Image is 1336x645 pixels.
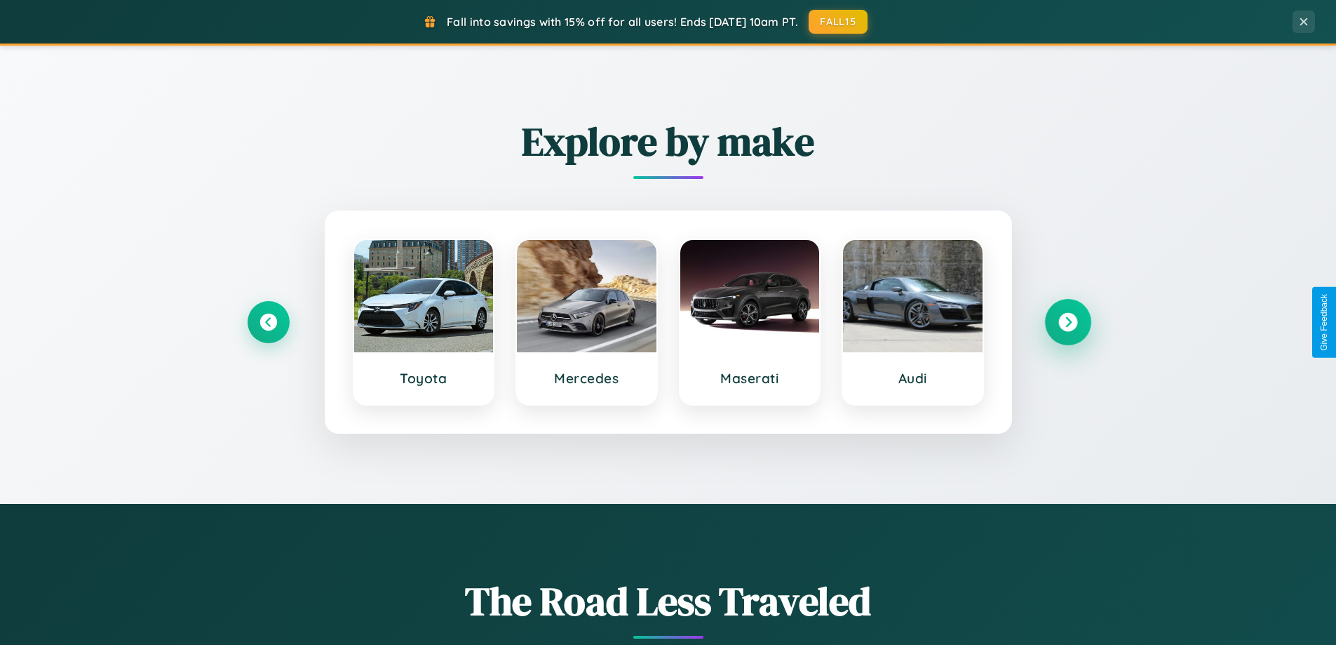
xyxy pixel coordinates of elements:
[531,370,642,387] h3: Mercedes
[248,574,1089,628] h1: The Road Less Traveled
[248,114,1089,168] h2: Explore by make
[447,15,798,29] span: Fall into savings with 15% off for all users! Ends [DATE] 10am PT.
[1319,294,1329,351] div: Give Feedback
[368,370,480,387] h3: Toyota
[857,370,969,387] h3: Audi
[809,10,868,34] button: FALL15
[694,370,806,387] h3: Maserati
